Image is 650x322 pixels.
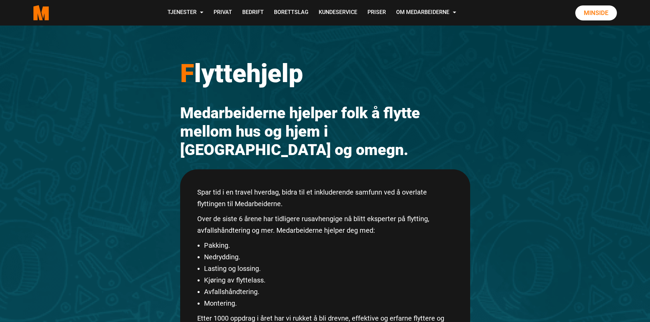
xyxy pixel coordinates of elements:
[204,240,453,251] li: Pakking.
[269,1,314,25] a: Borettslag
[204,274,453,286] li: Kjøring av flyttelass.
[180,104,470,159] h2: Medarbeiderne hjelper folk å flytte mellom hus og hjem i [GEOGRAPHIC_DATA] og omegn.
[162,1,208,25] a: Tjenester
[391,1,461,25] a: Om Medarbeiderne
[180,58,470,89] h1: lyttehjelp
[237,1,269,25] a: Bedrift
[197,213,453,236] p: Over de siste 6 årene har tidligere rusavhengige nå blitt eksperter på flytting, avfallshåndterin...
[362,1,391,25] a: Priser
[208,1,237,25] a: Privat
[204,263,453,274] li: Lasting og lossing.
[180,58,194,88] span: F
[197,186,453,210] p: Spar tid i en travel hverdag, bidra til et inkluderende samfunn ved å overlate flyttingen til Med...
[204,286,453,297] li: Avfallshåndtering.
[314,1,362,25] a: Kundeservice
[575,5,617,20] a: Minside
[204,251,453,263] li: Nedrydding.
[204,297,453,309] li: Montering.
